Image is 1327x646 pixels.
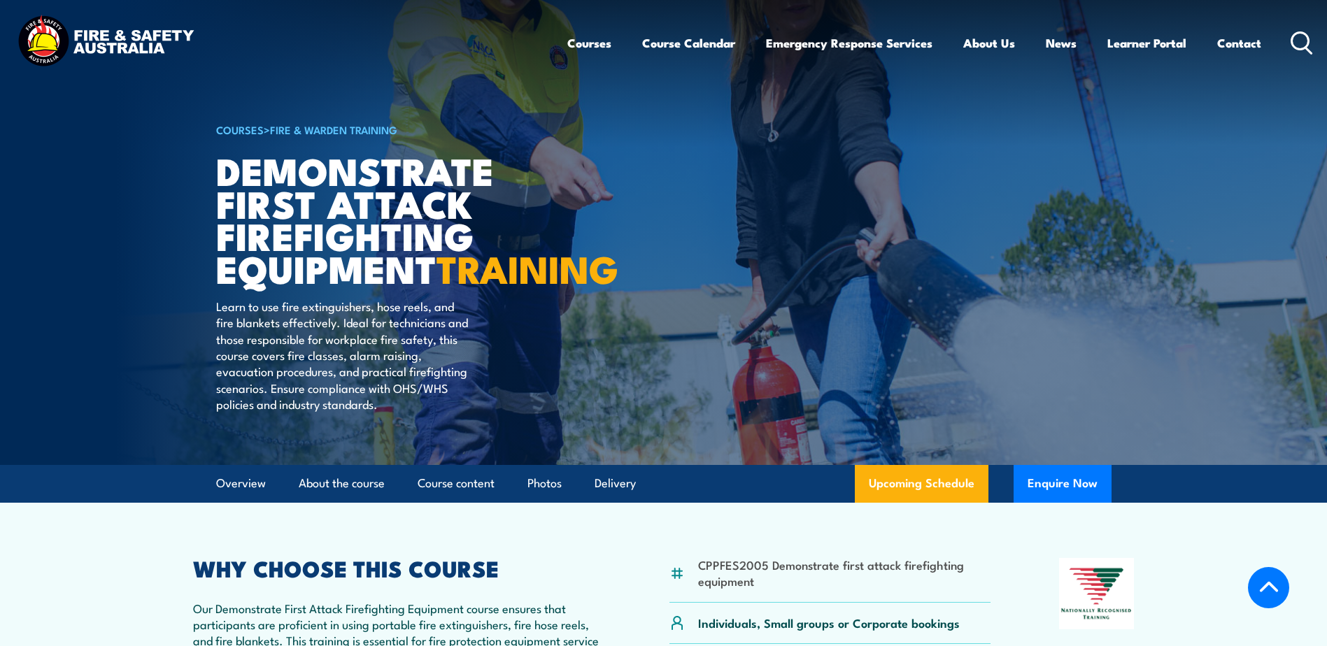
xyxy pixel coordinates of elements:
[216,122,264,137] a: COURSES
[270,122,397,137] a: Fire & Warden Training
[216,298,471,412] p: Learn to use fire extinguishers, hose reels, and fire blankets effectively. Ideal for technicians...
[1046,24,1077,62] a: News
[216,465,266,502] a: Overview
[698,615,960,631] p: Individuals, Small groups or Corporate bookings
[527,465,562,502] a: Photos
[855,465,988,503] a: Upcoming Schedule
[1217,24,1261,62] a: Contact
[963,24,1015,62] a: About Us
[766,24,932,62] a: Emergency Response Services
[1107,24,1186,62] a: Learner Portal
[216,154,562,285] h1: Demonstrate First Attack Firefighting Equipment
[567,24,611,62] a: Courses
[1059,558,1135,629] img: Nationally Recognised Training logo.
[193,558,602,577] h2: WHY CHOOSE THIS COURSE
[698,557,991,589] li: CPPFES2005 Demonstrate first attack firefighting equipment
[642,24,735,62] a: Course Calendar
[418,465,495,502] a: Course content
[1014,465,1112,503] button: Enquire Now
[437,238,618,296] strong: TRAINING
[216,121,562,138] h6: >
[595,465,636,502] a: Delivery
[299,465,385,502] a: About the course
